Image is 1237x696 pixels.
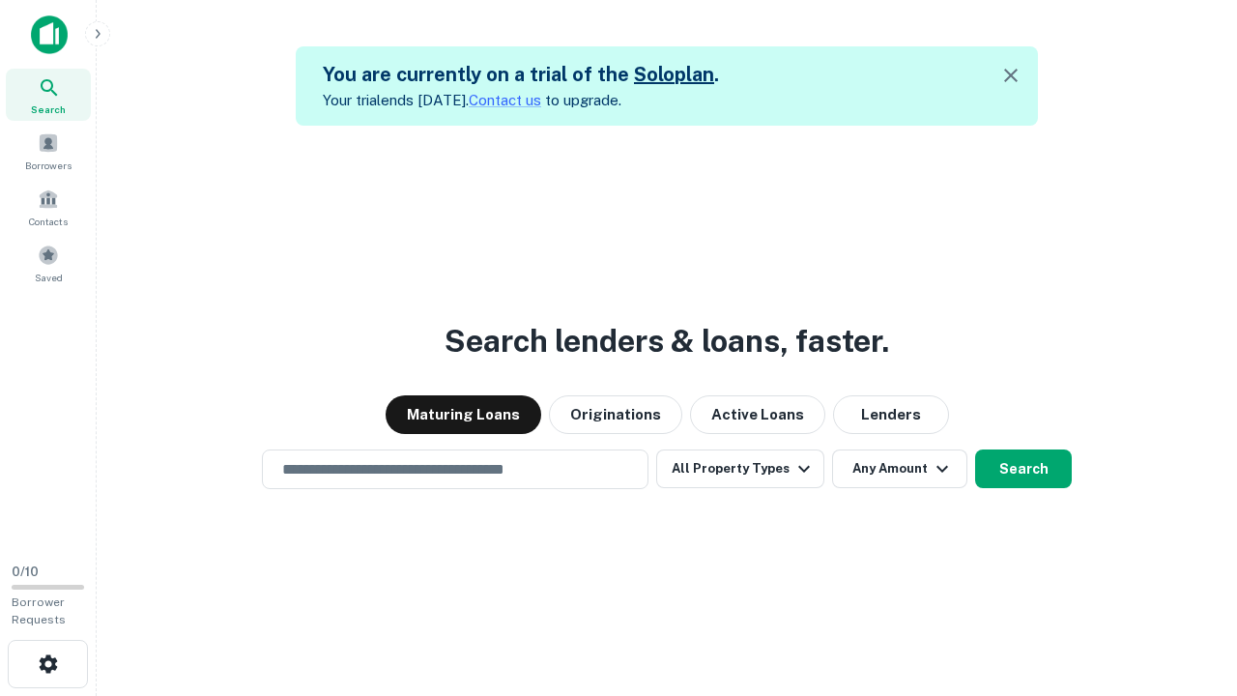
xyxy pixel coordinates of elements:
[634,63,714,86] a: Soloplan
[6,237,91,289] a: Saved
[656,449,824,488] button: All Property Types
[833,395,949,434] button: Lenders
[445,318,889,364] h3: Search lenders & loans, faster.
[35,270,63,285] span: Saved
[386,395,541,434] button: Maturing Loans
[29,214,68,229] span: Contacts
[6,181,91,233] a: Contacts
[25,158,72,173] span: Borrowers
[549,395,682,434] button: Originations
[6,69,91,121] a: Search
[690,395,825,434] button: Active Loans
[975,449,1072,488] button: Search
[469,92,541,108] a: Contact us
[323,89,719,112] p: Your trial ends [DATE]. to upgrade.
[12,565,39,579] span: 0 / 10
[31,15,68,54] img: capitalize-icon.png
[12,595,66,626] span: Borrower Requests
[6,125,91,177] a: Borrowers
[31,101,66,117] span: Search
[1140,479,1237,572] iframe: Chat Widget
[832,449,967,488] button: Any Amount
[323,60,719,89] h5: You are currently on a trial of the .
